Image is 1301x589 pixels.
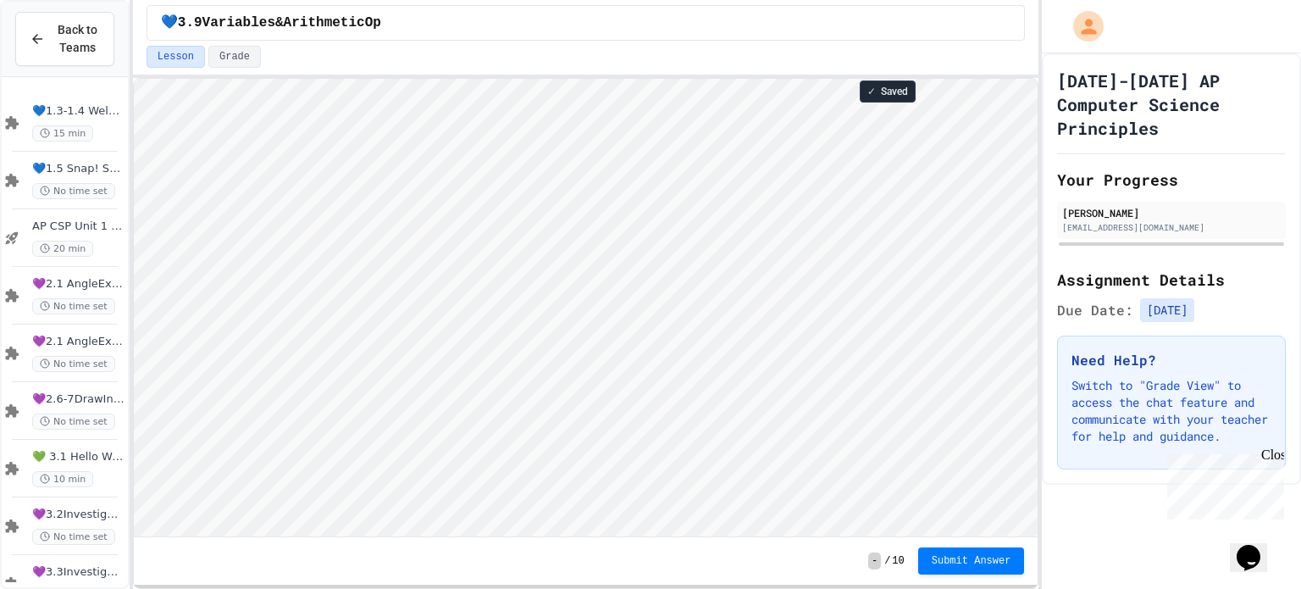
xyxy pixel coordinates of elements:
button: Back to Teams [15,12,114,66]
h1: [DATE]-[DATE] AP Computer Science Principles [1057,69,1286,140]
h3: Need Help? [1071,350,1271,370]
span: 10 [892,554,904,568]
span: - [868,553,881,570]
span: [DATE] [1140,298,1194,322]
button: Lesson [147,46,205,68]
p: Switch to "Grade View" to access the chat feature and communicate with your teacher for help and ... [1071,377,1271,445]
span: 💚 3.1 Hello World [32,450,125,464]
div: [PERSON_NAME] [1062,205,1281,220]
iframe: chat widget [1230,521,1284,572]
iframe: chat widget [1160,447,1284,520]
span: 10 min [32,471,93,487]
span: No time set [32,356,115,372]
span: 💙3.9Variables&ArithmeticOp [161,13,381,33]
div: [EMAIL_ADDRESS][DOMAIN_NAME] [1062,221,1281,234]
span: Back to Teams [55,21,100,57]
span: Submit Answer [932,554,1011,568]
span: AP CSP Unit 1 Review [32,219,125,234]
button: Grade [208,46,261,68]
iframe: Snap! Programming Environment [134,79,1038,536]
span: 15 min [32,125,93,142]
span: 💙1.5 Snap! ScavengerHunt [32,162,125,176]
span: 20 min [32,241,93,257]
span: 💜3.2InvestigateCreateVars [32,508,125,522]
span: 💜2.1 AngleExperiments1 [32,277,125,292]
h2: Your Progress [1057,168,1286,192]
span: No time set [32,529,115,545]
span: Saved [881,85,908,98]
span: ✓ [867,85,876,98]
span: Due Date: [1057,300,1133,320]
span: No time set [32,298,115,314]
button: Submit Answer [918,547,1025,575]
div: My Account [1055,7,1108,46]
span: / [884,554,890,568]
span: No time set [32,183,115,199]
span: 💜2.6-7DrawInternet [32,392,125,407]
span: 💙1.3-1.4 WelcometoSnap! [32,104,125,119]
h2: Assignment Details [1057,268,1286,292]
span: 💜3.3InvestigateCreateVars(A:GraphOrg) [32,565,125,580]
div: Chat with us now!Close [7,7,117,108]
span: 💜2.1 AngleExperiments2 [32,335,125,349]
span: No time set [32,414,115,430]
